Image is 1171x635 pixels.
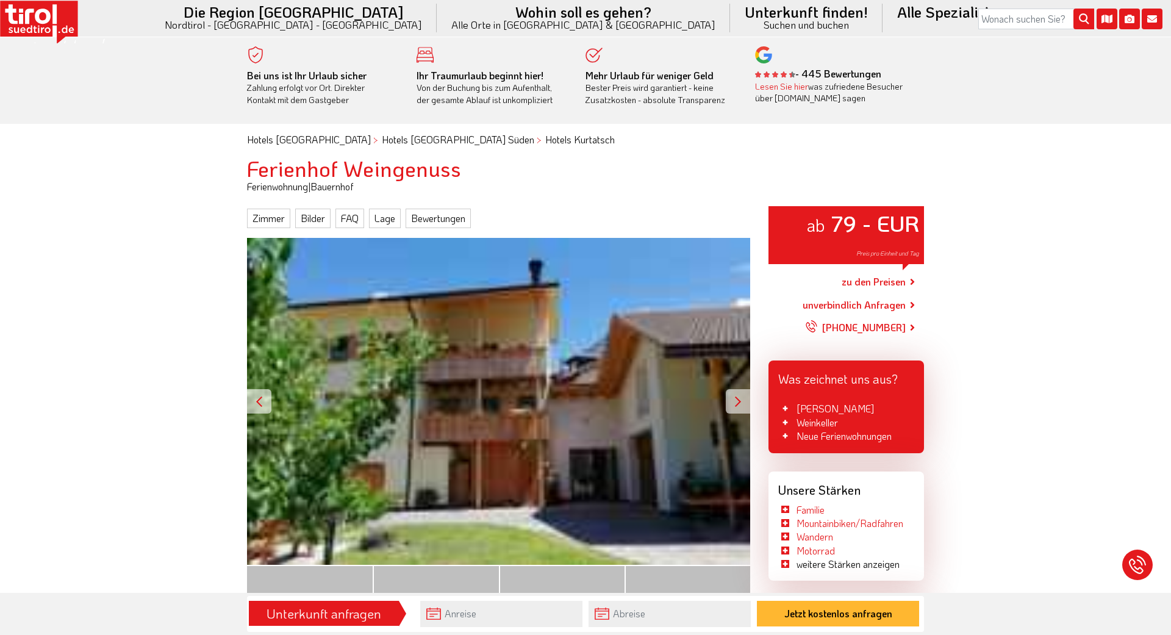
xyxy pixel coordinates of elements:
a: Lage [369,209,401,228]
a: Familie [797,503,825,516]
small: Suchen und buchen [745,20,868,30]
a: Bewertungen [406,209,471,228]
div: Ferienwohnung Bauernhof [238,180,933,193]
a: Hotels [GEOGRAPHIC_DATA] Süden [382,133,534,146]
div: Von der Buchung bis zum Aufenthalt, der gesamte Ablauf ist unkompliziert [417,70,568,106]
input: Wonach suchen Sie? [978,9,1094,29]
span: Gästefotos [659,591,717,624]
div: Was zeichnet uns aus? [768,361,924,392]
a: Motorrad [797,544,835,557]
i: Fotogalerie [1119,9,1140,29]
b: Mehr Urlaub für weniger Geld [585,69,714,82]
b: Bei uns ist Ihr Urlaub sicher [247,69,367,82]
input: Abreise [589,601,751,627]
li: weitere Stärken anzeigen [778,558,900,571]
strong: 79 - EUR [831,209,919,237]
button: Jetzt kostenlos anfragen [757,601,919,626]
span: Preis pro Einheit und Tag [856,249,919,257]
a: Zimmer [247,209,290,228]
li: Weinkeller [778,416,914,429]
span: | [308,180,310,193]
div: was zufriedene Besucher über [DOMAIN_NAME] sagen [755,81,906,104]
a: Mountainbiken/Radfahren [797,517,903,529]
b: - 445 Bewertungen [755,67,881,80]
a: Lesen Sie hier [755,81,808,92]
small: ab [806,213,825,236]
div: Unterkunft anfragen [252,603,395,624]
div: Unsere Stärken [768,472,924,503]
div: Zahlung erfolgt vor Ort. Direkter Kontakt mit dem Gastgeber [247,70,398,106]
a: Bilder [295,209,331,228]
h1: Ferienhof Weingenuss [247,156,924,181]
a: FAQ [335,209,364,228]
img: google [755,46,772,63]
a: Hotels [GEOGRAPHIC_DATA] [247,133,371,146]
a: unverbindlich Anfragen [803,298,906,312]
li: Neue Ferienwohnungen [778,429,914,443]
input: Anreise [420,601,582,627]
span: Sommer [414,591,459,624]
li: [PERSON_NAME] [778,402,914,415]
small: Alle Orte in [GEOGRAPHIC_DATA] & [GEOGRAPHIC_DATA] [451,20,715,30]
a: [PHONE_NUMBER] [805,312,906,343]
a: zu den Preisen [842,267,906,297]
a: Hotels Kurtatsch [545,133,615,146]
span: Zimmer [541,591,583,624]
b: Ihr Traumurlaub beginnt hier! [417,69,543,82]
i: Kontakt [1142,9,1162,29]
small: Nordtirol - [GEOGRAPHIC_DATA] - [GEOGRAPHIC_DATA] [165,20,422,30]
span: Alle [299,591,321,624]
i: Karte öffnen [1097,9,1117,29]
div: Bester Preis wird garantiert - keine Zusatzkosten - absolute Transparenz [585,70,737,106]
a: Wandern [797,530,833,543]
